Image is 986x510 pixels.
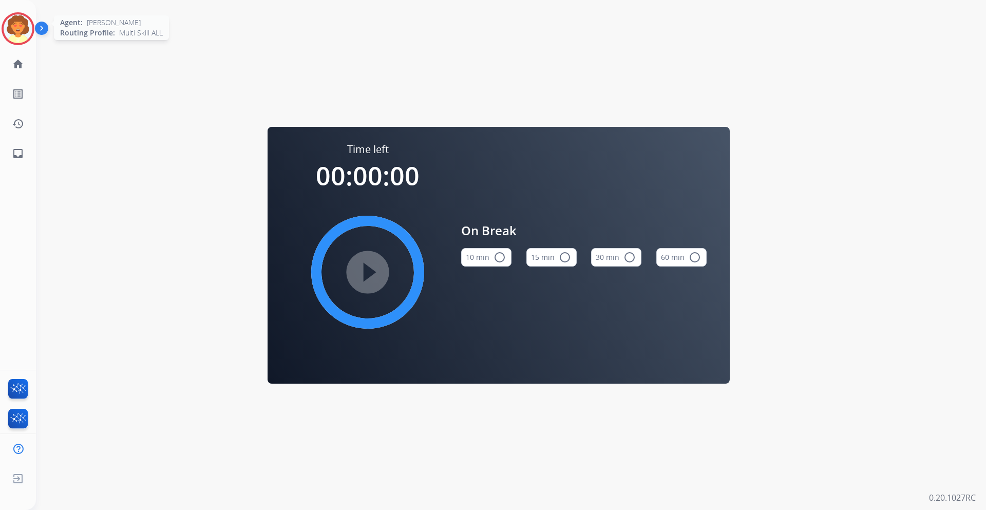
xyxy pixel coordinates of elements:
mat-icon: home [12,58,24,70]
button: 60 min [656,248,707,267]
button: 10 min [461,248,511,267]
span: Time left [347,142,389,157]
p: 0.20.1027RC [929,492,976,504]
mat-icon: radio_button_unchecked [494,251,506,263]
button: 30 min [591,248,641,267]
span: [PERSON_NAME] [87,17,141,28]
button: 15 min [526,248,577,267]
span: 00:00:00 [316,158,420,193]
span: Agent: [60,17,83,28]
mat-icon: inbox [12,147,24,160]
mat-icon: radio_button_unchecked [559,251,571,263]
span: On Break [461,221,707,240]
span: Routing Profile: [60,28,115,38]
img: avatar [4,14,32,43]
span: Multi Skill ALL [119,28,163,38]
mat-icon: radio_button_unchecked [689,251,701,263]
mat-icon: list_alt [12,88,24,100]
mat-icon: radio_button_unchecked [623,251,636,263]
mat-icon: history [12,118,24,130]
